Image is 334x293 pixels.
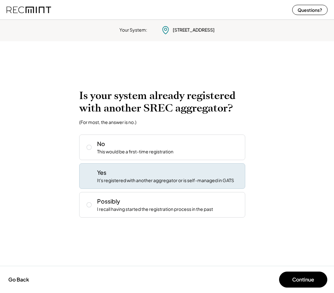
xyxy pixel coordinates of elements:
[6,1,51,18] img: recmint-logotype%403x%20%281%29.jpeg
[119,27,147,33] div: Your System:
[292,5,328,15] button: Questions?
[97,149,173,155] div: This would be a first-time registration
[97,206,213,212] div: I recall having started the registration process in the past
[97,197,120,205] div: Possibly
[6,273,31,287] button: Go Back
[97,177,234,184] div: It's registered with another aggregator or is self-managed in GATS
[97,140,105,148] div: No
[279,272,327,288] button: Continue
[79,119,136,125] div: (For most, the answer is no.)
[173,27,215,33] div: [STREET_ADDRESS]
[79,89,255,114] h2: Is your system already registered with another SREC aggregator?
[97,168,106,176] div: Yes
